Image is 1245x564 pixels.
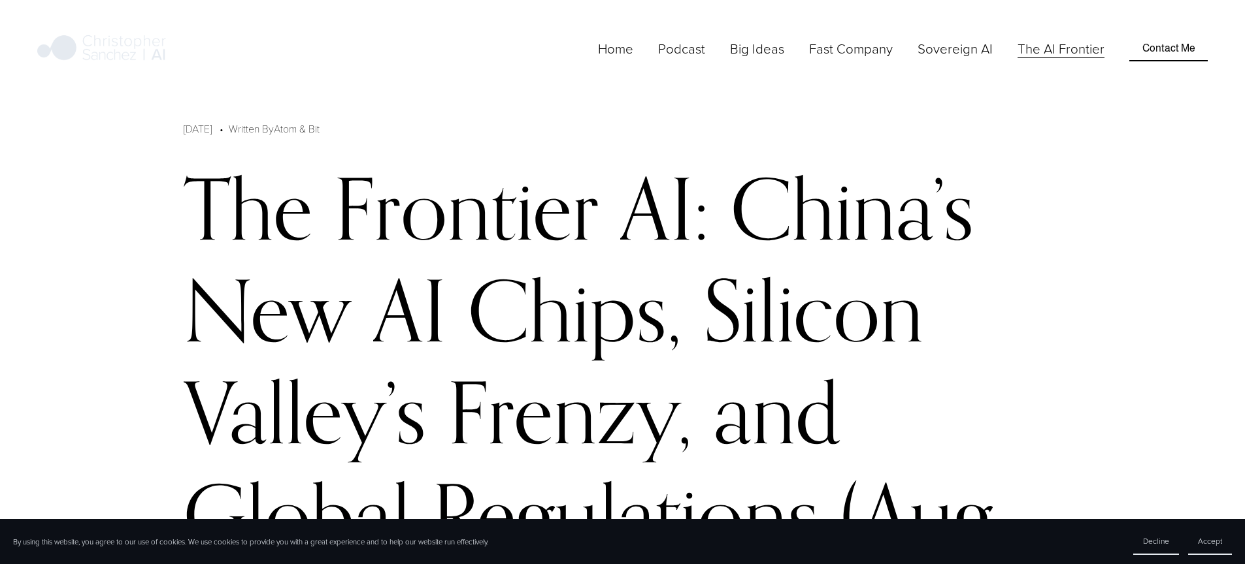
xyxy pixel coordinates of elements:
[730,38,784,59] a: folder dropdown
[229,121,320,136] div: Written By
[1018,38,1104,59] a: The AI Frontier
[184,361,426,463] div: Valley’s
[184,259,352,361] div: New
[658,38,705,59] a: Podcast
[334,157,599,259] div: Frontier
[809,39,893,58] span: Fast Company
[598,38,633,59] a: Home
[1188,528,1232,555] button: Accept
[184,157,312,259] div: The
[274,121,320,135] a: Atom & Bit
[448,361,692,463] div: Frenzy,
[809,38,893,59] a: folder dropdown
[703,259,923,361] div: Silicon
[918,38,993,59] a: Sovereign AI
[37,33,166,65] img: Christopher Sanchez | AI
[1129,36,1207,61] a: Contact Me
[731,157,974,259] div: China’s
[714,361,840,463] div: and
[13,537,488,547] p: By using this website, you agree to our use of cookies. We use cookies to provide you with a grea...
[468,259,682,361] div: Chips,
[1133,528,1179,555] button: Decline
[620,157,709,259] div: AI:
[1198,535,1222,546] span: Accept
[730,39,784,58] span: Big Ideas
[373,259,446,361] div: AI
[184,121,212,135] span: [DATE]
[1143,535,1169,546] span: Decline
